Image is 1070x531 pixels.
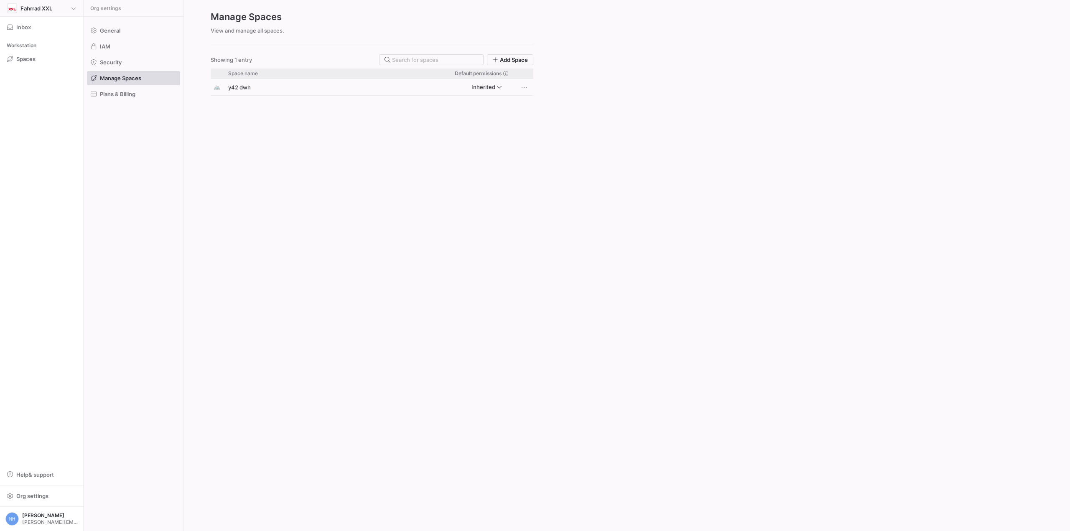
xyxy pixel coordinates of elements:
span: Security [100,59,122,66]
button: Org settings [3,489,80,503]
img: https://storage.googleapis.com/y42-prod-data-exchange/images/oGOSqxDdlQtxIPYJfiHrUWhjI5fT83rRj0ID... [8,4,16,13]
a: General [87,23,180,38]
span: IAM [100,43,110,50]
button: Add Space [487,54,533,65]
div: NH [5,512,19,526]
mat-select-trigger: Inherited [471,84,495,90]
span: Fahrrad XXL [20,5,52,12]
span: Help & support [16,471,54,478]
a: Manage Spaces [87,71,180,85]
p: View and manage all spaces. [211,27,533,34]
h2: Manage Spaces [211,10,533,24]
span: Plans & Billing [100,91,135,97]
button: NH[PERSON_NAME][PERSON_NAME][EMAIL_ADDRESS][DOMAIN_NAME] [3,510,80,528]
span: Manage Spaces [100,75,141,81]
div: Showing 1 entry [211,56,252,63]
span: [PERSON_NAME] [22,513,78,518]
a: Security [87,55,180,69]
input: Search for spaces [392,56,478,63]
button: Inbox [3,20,80,34]
span: Space name [228,71,258,76]
span: Inbox [16,24,31,30]
span: Org settings [16,493,48,499]
a: Spaces [3,52,80,66]
span: Default permissions [455,71,502,76]
div: Workstation [3,39,80,52]
span: Add Space [500,56,528,63]
a: Org settings [3,493,80,500]
span: General [100,27,120,34]
span: Org settings [90,5,121,11]
a: Plans & Billing [87,87,180,101]
span: 🚲 [214,79,220,95]
button: Help& support [3,467,80,482]
span: [PERSON_NAME][EMAIL_ADDRESS][DOMAIN_NAME] [22,519,78,525]
span: Spaces [16,56,36,62]
div: y42 dwh [223,79,416,95]
a: IAM [87,39,180,53]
